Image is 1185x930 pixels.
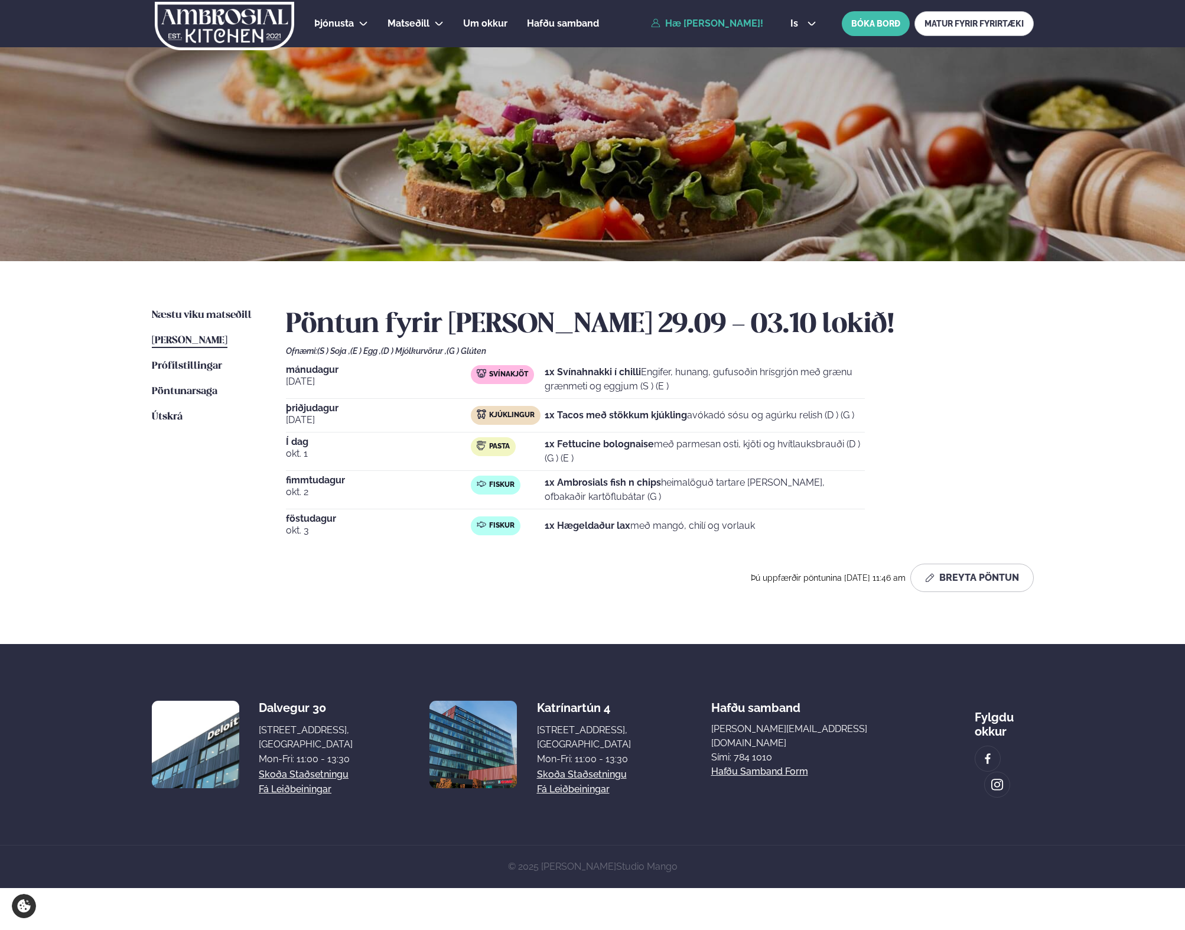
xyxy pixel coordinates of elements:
[910,564,1034,592] button: Breyta Pöntun
[537,701,631,715] div: Katrínartún 4
[317,346,350,356] span: (S ) Soja ,
[545,476,865,504] p: heimalöguð tartare [PERSON_NAME], ofbakaðir kartöflubátar (G )
[489,521,515,531] span: Fiskur
[489,480,515,490] span: Fiskur
[527,17,599,31] a: Hafðu samband
[508,861,678,872] span: © 2025 [PERSON_NAME]
[975,701,1033,739] div: Fylgdu okkur
[545,409,687,421] strong: 1x Tacos með stökkum kjúkling
[259,768,349,782] a: Skoða staðsetningu
[489,411,535,420] span: Kjúklingur
[286,365,471,375] span: mánudagur
[781,19,825,28] button: is
[477,520,486,529] img: fish.svg
[152,361,222,371] span: Prófílstillingar
[152,308,252,323] a: Næstu viku matseðill
[711,691,800,715] span: Hafðu samband
[286,404,471,413] span: þriðjudagur
[259,782,331,796] a: Fá leiðbeiningar
[447,346,486,356] span: (G ) Glúten
[981,752,994,766] img: image alt
[286,447,471,461] span: okt. 1
[477,441,486,450] img: pasta.svg
[152,336,227,346] span: [PERSON_NAME]
[152,701,239,788] img: image alt
[616,861,678,872] a: Studio Mango
[975,746,1000,771] a: image alt
[314,18,354,29] span: Þjónusta
[388,18,429,29] span: Matseðill
[537,752,631,766] div: Mon-Fri: 11:00 - 13:30
[489,442,510,451] span: Pasta
[286,476,471,485] span: fimmtudagur
[545,477,661,488] strong: 1x Ambrosials fish n chips
[152,310,252,320] span: Næstu viku matseðill
[711,722,895,750] a: [PERSON_NAME][EMAIL_ADDRESS][DOMAIN_NAME]
[527,18,599,29] span: Hafðu samband
[545,365,865,394] p: Engifer, hunang, gufusoðin hrísgrjón með grænu grænmeti og eggjum (S ) (E )
[286,485,471,499] span: okt. 2
[537,723,631,752] div: [STREET_ADDRESS], [GEOGRAPHIC_DATA]
[477,479,486,489] img: fish.svg
[790,19,802,28] span: is
[286,413,471,427] span: [DATE]
[286,308,1034,342] h2: Pöntun fyrir [PERSON_NAME] 29.09 - 03.10 lokið!
[152,359,222,373] a: Prófílstillingar
[259,752,353,766] div: Mon-Fri: 11:00 - 13:30
[751,573,906,583] span: Þú uppfærðir pöntunina [DATE] 11:46 am
[388,17,429,31] a: Matseðill
[350,346,381,356] span: (E ) Egg ,
[154,2,295,50] img: logo
[711,765,808,779] a: Hafðu samband form
[286,375,471,389] span: [DATE]
[259,701,353,715] div: Dalvegur 30
[463,17,507,31] a: Um okkur
[286,437,471,447] span: Í dag
[842,11,910,36] button: BÓKA BORÐ
[545,366,641,378] strong: 1x Svínahnakki í chilli
[545,520,630,531] strong: 1x Hægeldaður lax
[463,18,507,29] span: Um okkur
[259,723,353,752] div: [STREET_ADDRESS], [GEOGRAPHIC_DATA]
[545,437,865,466] p: með parmesan osti, kjöti og hvítlauksbrauði (D ) (G ) (E )
[985,772,1010,797] a: image alt
[152,410,183,424] a: Útskrá
[651,18,763,29] a: Hæ [PERSON_NAME]!
[711,750,895,765] p: Sími: 784 1010
[489,370,528,379] span: Svínakjöt
[152,412,183,422] span: Útskrá
[286,346,1034,356] div: Ofnæmi:
[537,768,627,782] a: Skoða staðsetningu
[914,11,1034,36] a: MATUR FYRIR FYRIRTÆKI
[477,409,486,419] img: chicken.svg
[152,334,227,348] a: [PERSON_NAME]
[152,385,217,399] a: Pöntunarsaga
[477,369,486,378] img: pork.svg
[12,894,36,918] a: Cookie settings
[991,778,1004,792] img: image alt
[314,17,354,31] a: Þjónusta
[545,408,854,422] p: avókadó sósu og agúrku relish (D ) (G )
[152,386,217,396] span: Pöntunarsaga
[381,346,447,356] span: (D ) Mjólkurvörur ,
[286,523,471,538] span: okt. 3
[537,782,610,796] a: Fá leiðbeiningar
[429,701,517,788] img: image alt
[545,519,755,533] p: með mangó, chilí og vorlauk
[286,514,471,523] span: föstudagur
[545,438,654,450] strong: 1x Fettucine bolognaise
